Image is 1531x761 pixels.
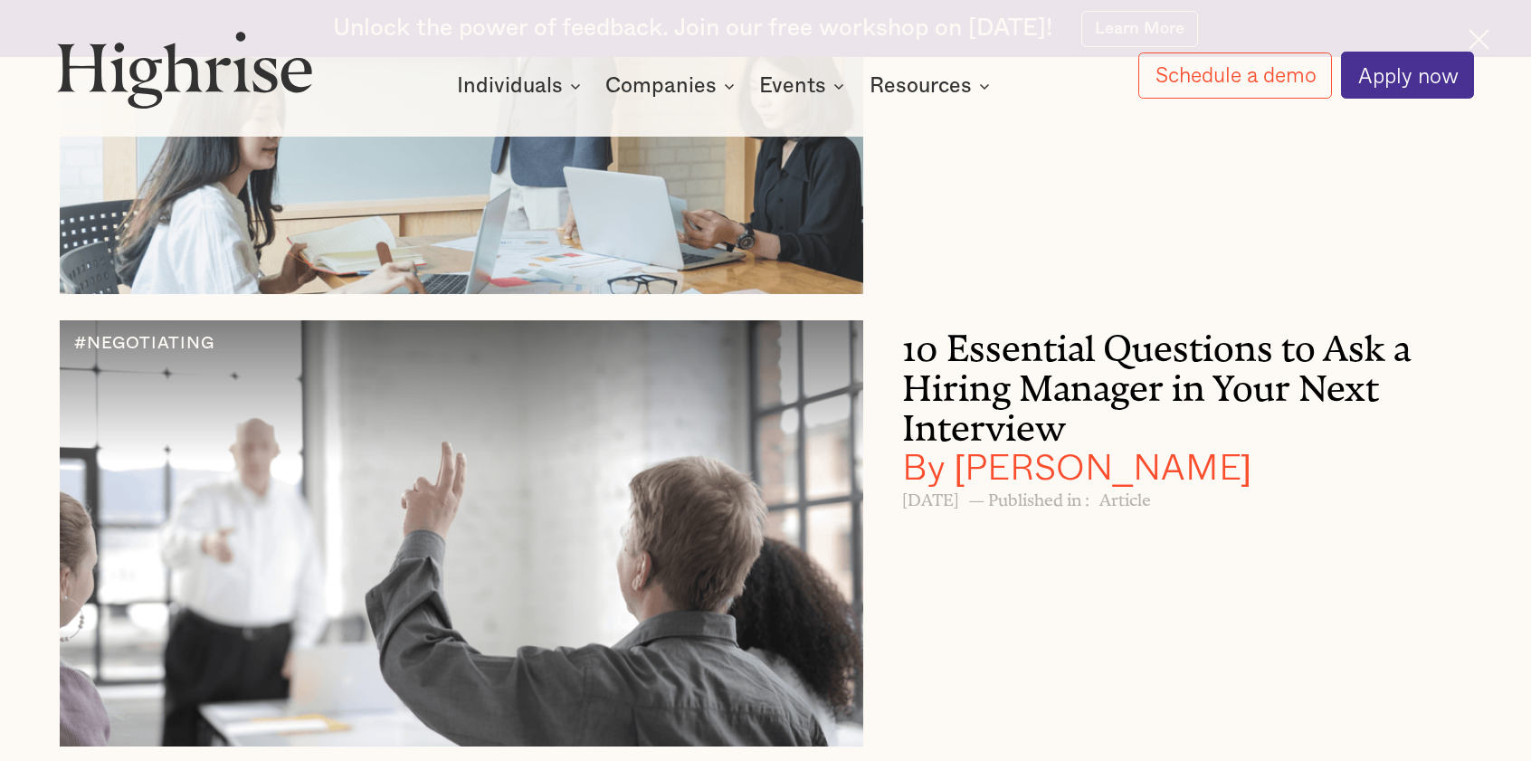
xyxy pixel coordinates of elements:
div: Resources [870,75,972,97]
div: Companies [605,75,740,97]
a: Professional interview scene highlighting smart questions to ask a hiring manager.#NEGOTIATING10 ... [60,320,1471,747]
div: Events [759,75,850,97]
span: By [PERSON_NAME] [902,438,1251,493]
h3: 10 Essential Questions to Ask a Hiring Manager in Your Next Interview [902,320,1414,485]
h6: Article [1099,486,1151,506]
h6: — Published in : [968,486,1089,506]
div: #NEGOTIATING [74,335,214,353]
a: Apply now [1341,52,1473,99]
div: Individuals [457,75,586,97]
div: Resources [870,75,995,97]
div: Events [759,75,826,97]
div: Individuals [457,75,563,97]
a: Schedule a demo [1138,52,1331,99]
img: Highrise logo [57,31,313,109]
h6: [DATE] [902,486,959,506]
div: Companies [605,75,717,97]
